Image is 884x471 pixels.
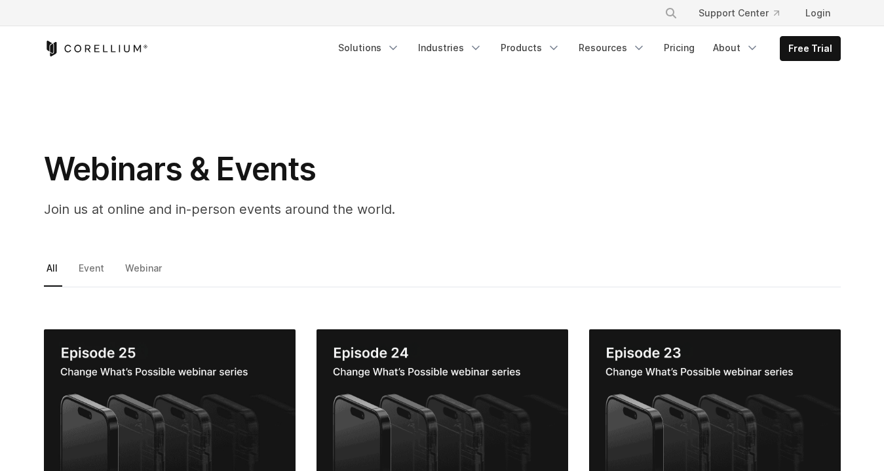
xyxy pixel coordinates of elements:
[493,36,568,60] a: Products
[780,37,840,60] a: Free Trial
[688,1,790,25] a: Support Center
[705,36,767,60] a: About
[330,36,408,60] a: Solutions
[44,199,568,219] p: Join us at online and in-person events around the world.
[410,36,490,60] a: Industries
[76,259,109,287] a: Event
[795,1,841,25] a: Login
[656,36,702,60] a: Pricing
[123,259,166,287] a: Webinar
[44,259,62,287] a: All
[571,36,653,60] a: Resources
[649,1,841,25] div: Navigation Menu
[44,150,568,189] h1: Webinars & Events
[44,41,148,56] a: Corellium Home
[659,1,683,25] button: Search
[330,36,841,61] div: Navigation Menu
